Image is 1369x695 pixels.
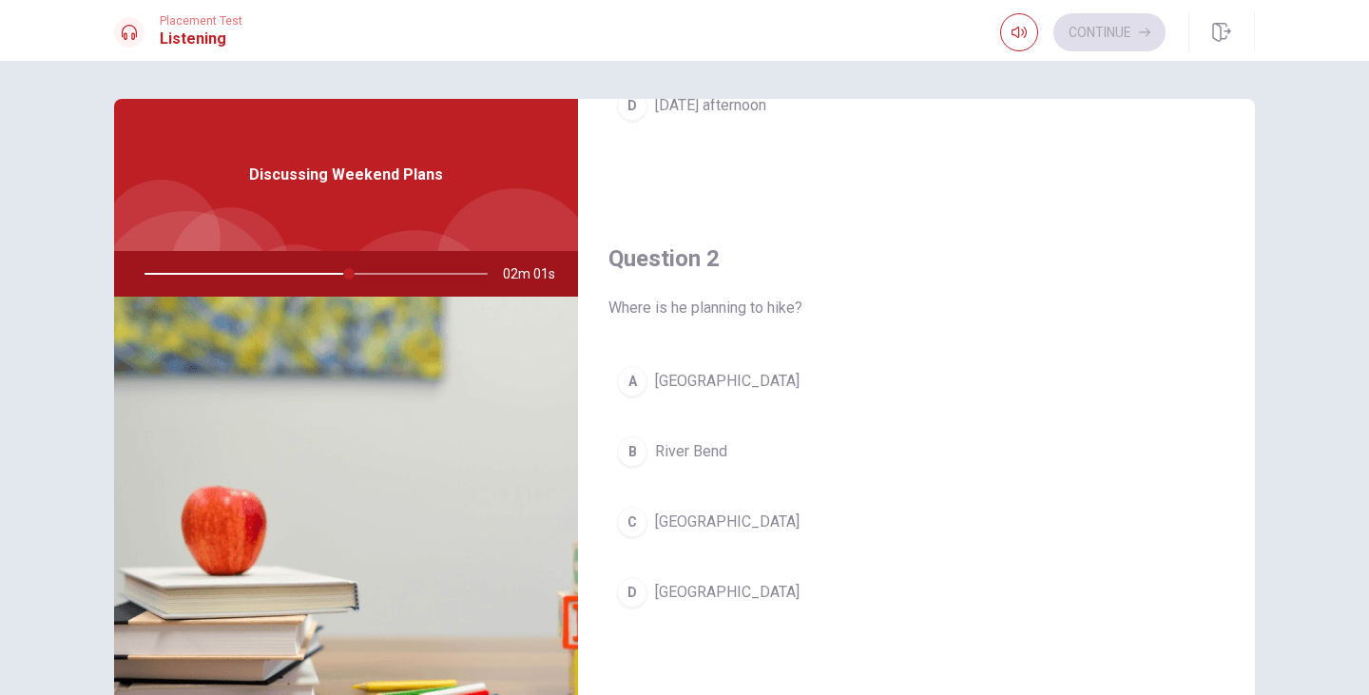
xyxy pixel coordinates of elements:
[608,498,1224,546] button: C[GEOGRAPHIC_DATA]
[617,366,647,396] div: A
[608,428,1224,475] button: BRiver Bend
[160,28,242,50] h1: Listening
[655,440,727,463] span: River Bend
[617,507,647,537] div: C
[608,82,1224,129] button: D[DATE] afternoon
[655,370,800,393] span: [GEOGRAPHIC_DATA]
[608,297,1224,319] span: Where is he planning to hike?
[655,511,800,533] span: [GEOGRAPHIC_DATA]
[617,90,647,121] div: D
[617,577,647,608] div: D
[655,94,766,117] span: [DATE] afternoon
[617,436,647,467] div: B
[249,164,443,186] span: Discussing Weekend Plans
[160,14,242,28] span: Placement Test
[608,357,1224,405] button: A[GEOGRAPHIC_DATA]
[503,251,570,297] span: 02m 01s
[655,581,800,604] span: [GEOGRAPHIC_DATA]
[608,569,1224,616] button: D[GEOGRAPHIC_DATA]
[608,243,1224,274] h4: Question 2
